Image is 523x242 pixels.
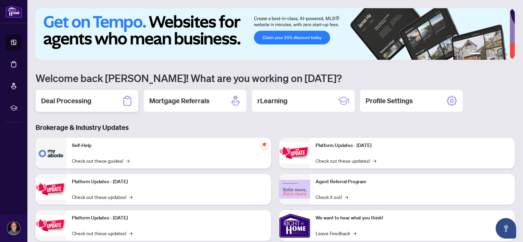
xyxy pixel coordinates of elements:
img: We want to hear what you think! [279,210,310,241]
img: Platform Updates - July 21, 2025 [36,215,66,236]
p: We want to hear what you think! [316,214,509,222]
span: → [126,157,129,164]
a: Leave Feedback→ [316,229,356,237]
img: Profile Icon [7,222,20,235]
h2: Deal Processing [41,96,91,106]
button: 3 [489,53,492,56]
p: Platform Updates - [DATE] [316,142,509,149]
h3: Brokerage & Industry Updates [36,123,515,132]
a: Check out these updates!→ [72,193,132,201]
span: → [129,193,132,201]
p: Self-Help [72,142,266,149]
img: Platform Updates - June 23, 2025 [279,142,310,164]
h2: rLearning [257,96,288,106]
h2: Mortgage Referrals [149,96,209,106]
img: logo [5,5,22,18]
button: 4 [494,53,497,56]
span: pushpin [260,140,268,149]
button: 6 [505,53,508,56]
a: Check out these updates!→ [72,229,132,237]
button: 1 [470,53,481,56]
a: Check it out!→ [316,193,348,201]
p: Agent Referral Program [316,178,509,186]
span: → [345,193,348,201]
img: Agent Referral Program [279,180,310,199]
button: Open asap [496,218,516,239]
a: Check out these updates!→ [316,157,376,164]
button: 2 [483,53,486,56]
button: 5 [500,53,502,56]
p: Platform Updates - [DATE] [72,214,266,222]
a: Check out these guides!→ [72,157,129,164]
span: → [353,229,356,237]
img: Slide 0 [36,8,510,60]
img: Self-Help [36,138,66,169]
img: Platform Updates - September 16, 2025 [36,178,66,200]
span: → [129,229,132,237]
p: Platform Updates - [DATE] [72,178,266,186]
span: → [373,157,376,164]
h2: Profile Settings [366,96,413,106]
h1: Welcome back [PERSON_NAME]! What are you working on [DATE]? [36,71,515,84]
